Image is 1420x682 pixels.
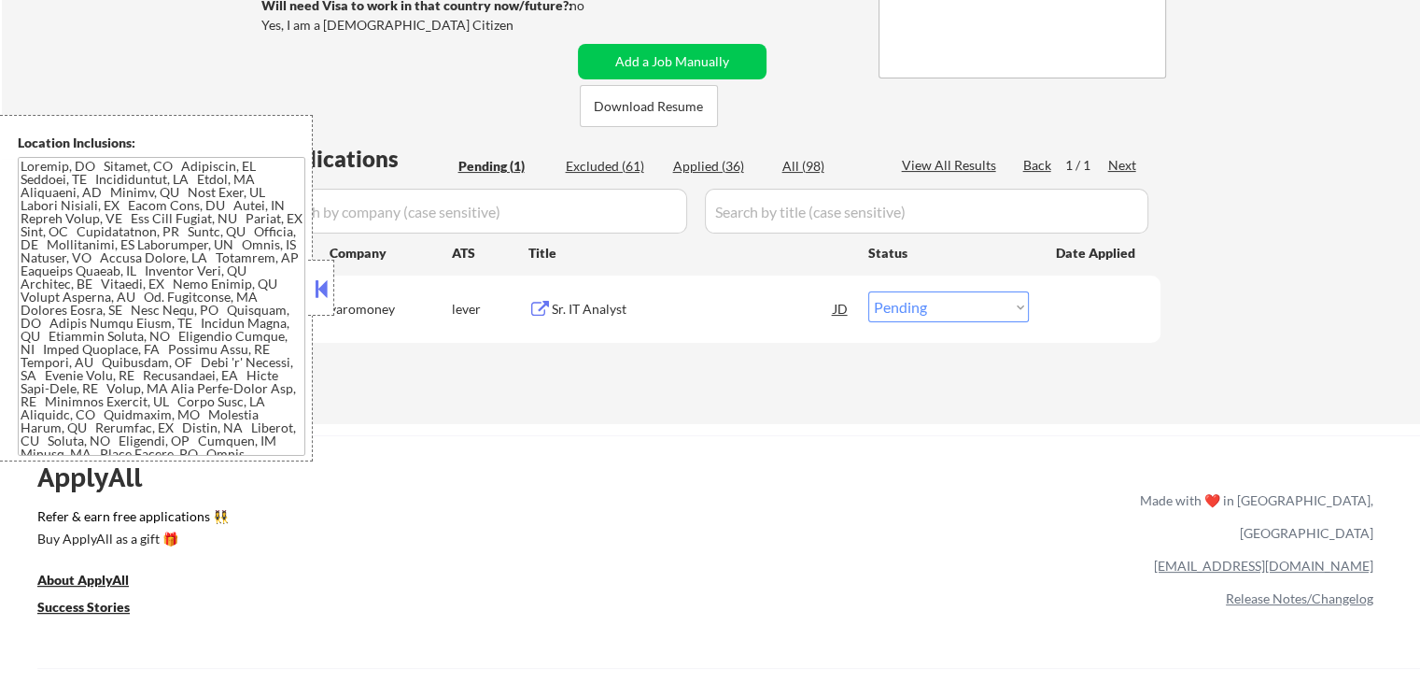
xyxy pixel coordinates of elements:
[1065,156,1108,175] div: 1 / 1
[1056,244,1138,263] div: Date Applied
[330,244,452,263] div: Company
[1108,156,1138,175] div: Next
[552,300,834,319] div: Sr. IT Analyst
[1132,484,1373,549] div: Made with ❤️ in [GEOGRAPHIC_DATA], [GEOGRAPHIC_DATA]
[1226,590,1373,606] a: Release Notes/Changelog
[37,462,163,493] div: ApplyAll
[37,530,224,553] a: Buy ApplyAll as a gift 🎁
[458,157,552,176] div: Pending (1)
[37,510,750,530] a: Refer & earn free applications 👯‍♀️
[782,157,876,176] div: All (98)
[267,189,687,234] input: Search by company (case sensitive)
[705,189,1148,234] input: Search by title (case sensitive)
[18,134,305,152] div: Location Inclusions:
[330,300,452,319] div: varomoney
[832,291,851,325] div: JD
[673,157,766,176] div: Applied (36)
[580,85,718,127] button: Download Resume
[1023,156,1053,175] div: Back
[566,157,659,176] div: Excluded (61)
[528,244,851,263] div: Title
[37,572,129,588] u: About ApplyAll
[267,148,452,170] div: Applications
[261,16,577,35] div: Yes, I am a [DEMOGRAPHIC_DATA] Citizen
[1154,558,1373,574] a: [EMAIL_ADDRESS][DOMAIN_NAME]
[37,571,155,594] a: About ApplyAll
[37,598,155,621] a: Success Stories
[902,156,1002,175] div: View All Results
[868,235,1029,269] div: Status
[37,533,224,546] div: Buy ApplyAll as a gift 🎁
[452,244,528,263] div: ATS
[37,599,130,615] u: Success Stories
[452,300,528,319] div: lever
[578,44,766,79] button: Add a Job Manually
